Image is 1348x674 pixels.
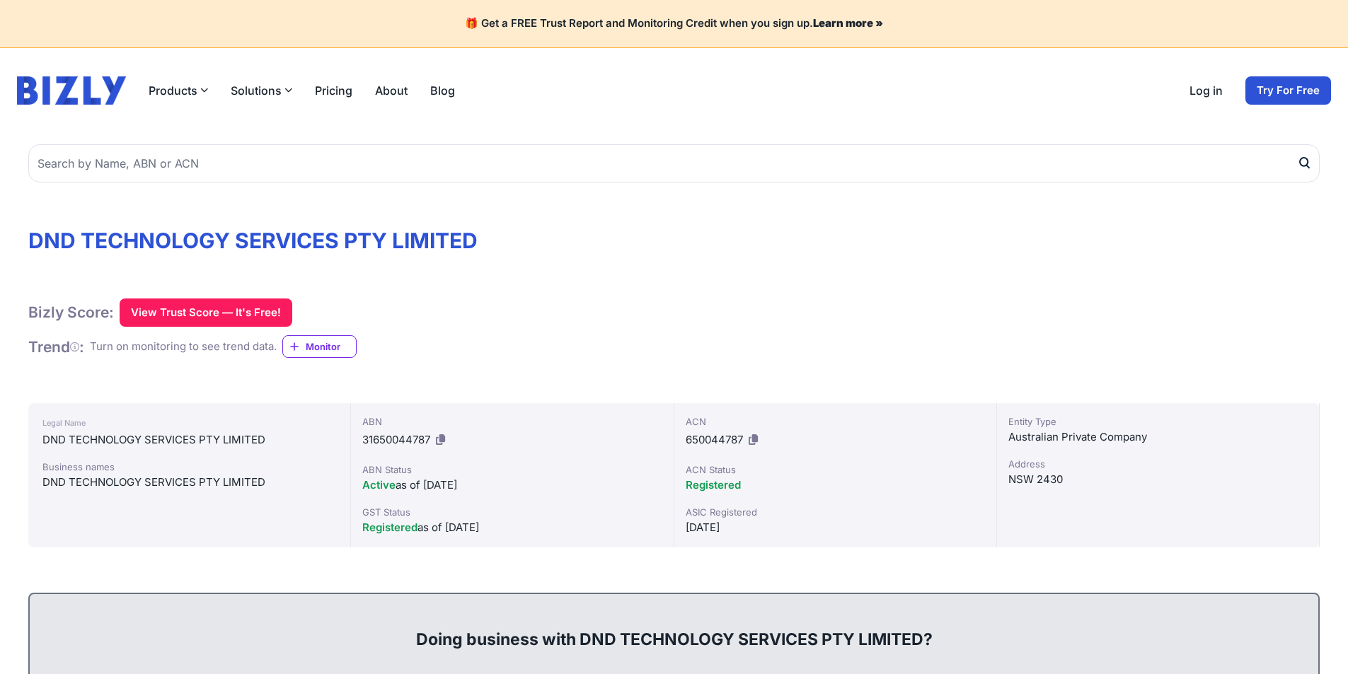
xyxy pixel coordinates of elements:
a: Blog [430,82,455,99]
div: ABN [362,414,662,429]
div: as of [DATE] [362,477,662,494]
div: ASIC Registered [686,505,985,519]
div: ABN Status [362,463,662,477]
input: Search by Name, ABN or ACN [28,144,1320,182]
div: ACN Status [686,463,985,477]
button: Products [149,82,208,99]
div: [DATE] [686,519,985,536]
div: DND TECHNOLOGY SERVICES PTY LIMITED [42,431,336,448]
div: Australian Private Company [1008,429,1308,446]
div: GST Status [362,505,662,519]
span: Monitor [306,339,356,354]
span: Registered [362,521,417,534]
div: Doing business with DND TECHNOLOGY SERVICES PTY LIMITED? [44,605,1304,651]
div: Entity Type [1008,414,1308,429]
div: NSW 2430 [1008,471,1308,488]
span: 650044787 [686,433,743,446]
button: View Trust Score — It's Free! [120,298,292,327]
a: About [375,82,408,99]
div: as of [DATE] [362,519,662,536]
div: Address [1008,457,1308,471]
a: Try For Free [1245,76,1331,105]
span: Registered [686,478,741,492]
div: ACN [686,414,985,429]
div: Legal Name [42,414,336,431]
button: Solutions [231,82,292,99]
span: 31650044787 [362,433,430,446]
h4: 🎁 Get a FREE Trust Report and Monitoring Credit when you sign up. [17,17,1331,30]
div: Business names [42,460,336,474]
a: Log in [1189,82,1223,99]
h1: Bizly Score: [28,303,114,322]
h1: Trend : [28,337,84,356]
a: Pricing [315,82,352,99]
a: Learn more » [813,16,883,30]
h1: DND TECHNOLOGY SERVICES PTY LIMITED [28,228,1320,253]
a: Monitor [282,335,357,358]
div: DND TECHNOLOGY SERVICES PTY LIMITED [42,474,336,491]
span: Active [362,478,396,492]
div: Turn on monitoring to see trend data. [90,339,277,355]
